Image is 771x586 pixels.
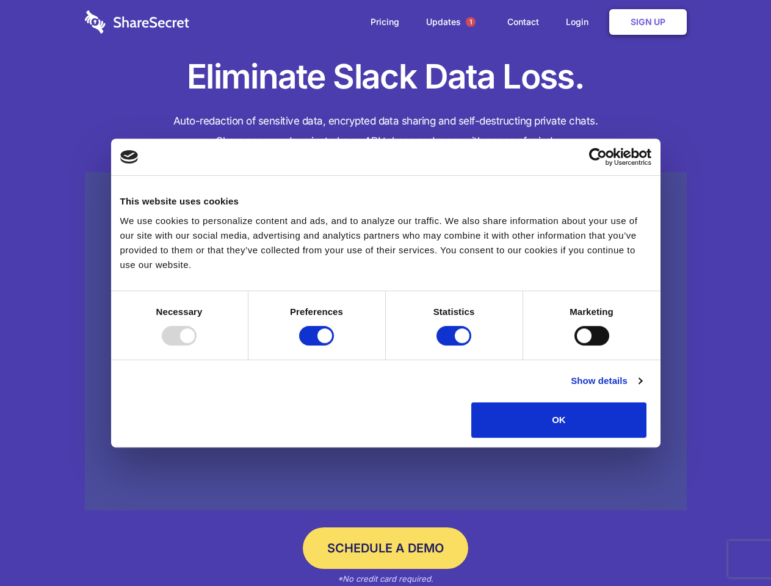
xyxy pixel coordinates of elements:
div: We use cookies to personalize content and ads, and to analyze our traffic. We also share informat... [120,214,651,272]
em: *No credit card required. [338,574,433,584]
a: Show details [571,374,642,388]
a: Wistia video thumbnail [85,172,687,511]
a: Login [554,3,607,41]
strong: Marketing [570,306,614,317]
strong: Statistics [433,306,475,317]
img: logo-wordmark-white-trans-d4663122ce5f474addd5e946df7df03e33cb6a1c49d2221995e7729f52c070b2.svg [85,10,189,34]
a: Contact [495,3,551,41]
span: 1 [466,17,476,27]
a: Schedule a Demo [303,527,468,569]
a: Pricing [358,3,411,41]
button: OK [471,402,646,438]
h4: Auto-redaction of sensitive data, encrypted data sharing and self-destructing private chats. Shar... [85,111,687,151]
h1: Eliminate Slack Data Loss. [85,55,687,99]
img: logo [120,150,139,164]
a: Usercentrics Cookiebot - opens in a new window [545,148,651,166]
strong: Necessary [156,306,203,317]
strong: Preferences [290,306,343,317]
div: This website uses cookies [120,194,651,209]
a: Sign Up [609,9,687,35]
